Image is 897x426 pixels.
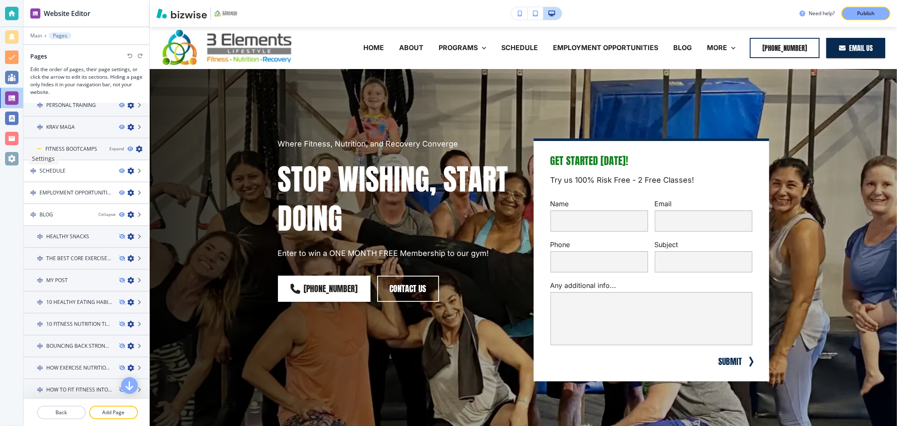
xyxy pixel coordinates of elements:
button: Collapse [98,211,116,218]
div: DragHEALTHY SNACKS [24,226,149,248]
h4: HEALTHY SNACKS [46,233,89,240]
img: Drag [37,102,43,108]
button: contact us [377,276,439,302]
div: DragKRAV MAGA [24,117,149,138]
img: Drag [37,343,43,349]
p: Add Page [90,409,137,416]
h4: HOW TO FIT FITNESS INTO A BUSY SCHEDULE [46,386,112,394]
h4: HOW EXERCISE NUTRITION AND SOCIALIZATION CAN HELP PREVENT ALZHEIMER S [46,364,112,372]
h2: Pages [30,52,47,61]
button: Pages [49,32,71,39]
h4: BLOG [40,211,53,218]
div: FITNESS BOOTCAMPSExpand [24,138,149,160]
h4: THE BEST CORE EXERCISES FOR A STRONG BACK AND CORE [46,255,112,262]
button: [PHONE_NUMBER] [750,38,820,58]
img: Bizwise Logo [156,8,207,19]
div: DragMY POST [24,270,149,292]
button: SUBMIT [717,355,744,368]
img: Drag [37,321,43,327]
button: Main [30,33,42,39]
h4: FITNESS BOOTCAMPS [45,145,97,153]
p: Back [38,409,85,416]
h4: BOUNCING BACK STRONG THE POWER OF GROUP FITNESS CLASSES AFTER A SETBACK [46,342,112,350]
p: STOP WISHING, START DOING [278,160,513,238]
div: Drag10 HEALTHY EATING HABITS TO FUEL YOUR FITNESS GOALS [24,292,149,314]
p: Settings [32,154,55,163]
img: Drag [37,299,43,305]
button: Publish [841,7,890,20]
p: ABOUT [399,43,423,53]
a: eMAIL US [826,38,885,58]
h4: PERSONAL TRAINING [46,101,96,109]
p: MORE [707,43,727,53]
button: Add Page [89,406,138,419]
img: Drag [37,365,43,371]
img: Drag [37,277,43,283]
h4: EMPLOYMENT OPPORTUNITIES [40,189,112,197]
img: Your Logo [214,11,237,17]
img: editor icon [30,8,40,19]
div: DragHOW TO FIT FITNESS INTO A BUSY SCHEDULE [24,379,149,401]
button: Expand [109,146,124,152]
div: DragTHE BEST CORE EXERCISES FOR A STRONG BACK AND CORE [24,248,149,270]
p: PROGRAMS [439,43,478,53]
p: Email [655,199,752,209]
h4: KRAV MAGA [46,123,75,131]
p: Enter to win a ONE MONTH FREE Membership to our gym! [278,248,513,259]
h4: 10 FITNESS NUTRITION TIPS FOR BEGINNERS TO KICKSTART YOUR HEALTH JOURNEY [46,320,112,328]
p: Try us 100% Risk Free - 2 Free Classes! [550,175,694,186]
p: EMPLOYMENT OPPORTUNITIES [553,43,658,53]
img: Drag [37,124,43,130]
p: Pages [53,33,67,39]
h4: 10 HEALTHY EATING HABITS TO FUEL YOUR FITNESS GOALS [46,298,112,306]
img: Drag [37,256,43,261]
img: Drag [37,234,43,240]
div: DragEMPLOYMENT OPPORTUNITIES [24,182,149,204]
div: Drag10 FITNESS NUTRITION TIPS FOR BEGINNERS TO KICKSTART YOUR HEALTH JOURNEY [24,314,149,335]
span: Get Started [DATE]! [550,153,629,168]
p: HOME [363,43,384,53]
div: DragSCHEDULE [24,160,149,182]
img: Drag [37,387,43,393]
p: SCHEDULE [501,43,538,53]
h2: Website Editor [44,8,90,19]
h4: SCHEDULE [40,167,66,175]
div: DragPERSONAL TRAINING [24,95,149,117]
h3: Need help? [809,10,835,17]
p: Publish [857,10,875,17]
img: 3 Elements Lifestyle Gym [162,30,291,65]
h3: Edit the order of pages, their page settings, or click the arrow to edit its sections. Hiding a p... [30,66,143,96]
p: Phone [550,240,648,250]
div: DragHOW EXERCISE NUTRITION AND SOCIALIZATION CAN HELP PREVENT ALZHEIMER S [24,357,149,379]
button: Back [37,406,86,419]
img: Drag [30,212,36,218]
div: DragBOUNCING BACK STRONG THE POWER OF GROUP FITNESS CLASSES AFTER A SETBACK [24,335,149,357]
img: Drag [30,168,36,174]
p: Any additional info... [550,281,752,290]
img: Drag [30,190,36,196]
p: Where Fitness, Nutrition, and Recovery Converge [278,138,513,149]
p: Name [550,199,648,209]
p: Subject [655,240,752,250]
p: BLOG [673,43,692,53]
a: [PHONE_NUMBER] [278,276,370,302]
h4: MY POST [46,277,68,284]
